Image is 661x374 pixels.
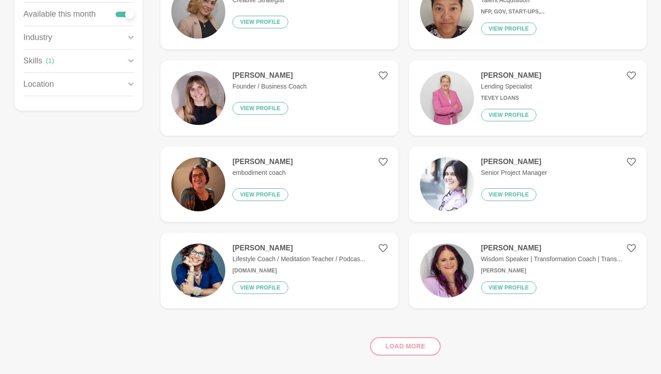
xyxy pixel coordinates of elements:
h4: [PERSON_NAME] [232,244,365,253]
button: View profile [232,16,288,28]
h4: [PERSON_NAME] [232,157,293,166]
img: 6cdf9e4a07ba1d4ff86fe29070785dd57e4211da-593x640.jpg [171,71,225,125]
h4: [PERSON_NAME] [481,157,547,166]
button: View profile [232,188,288,201]
img: 4808687ffcb55d3d74619dc9c4b59127b3d37bef-297x297.jpg [420,157,474,211]
h6: TEVEY Loans [481,95,541,102]
img: d6c84760e1df828e621ad60ac67f2bd9b7781912-1024x683.jpg [420,71,474,125]
p: Senior Project Manager [481,168,547,178]
p: Skills [23,55,42,67]
p: Available this month [23,8,96,20]
img: f7776d98eb503d4ba7f422fc37d5ba0f2243149c-3336x5008.jpg [171,244,225,298]
p: embodiment coach [232,168,293,178]
button: View profile [481,281,537,294]
a: [PERSON_NAME]Founder / Business CoachView profile [161,60,398,136]
button: View profile [481,22,537,35]
img: a4213b8a5233650e15f620b0517a6d390857257c-990x1240.jpg [420,244,474,298]
a: [PERSON_NAME]Lending SpecialistTEVEY LoansView profile [409,60,647,136]
a: [PERSON_NAME]Senior Project ManagerView profile [409,147,647,222]
h4: [PERSON_NAME] [481,244,622,253]
p: Location [23,78,54,90]
h6: [DOMAIN_NAME] [232,267,365,274]
h4: [PERSON_NAME] [232,71,307,80]
p: Industry [23,31,52,44]
a: [PERSON_NAME]Wisdom Speaker | Transformation Coach | Trans...[PERSON_NAME]View profile [409,233,647,308]
img: c2f6ab17c2342d0d93e9f7ea86953f4171f2debe-5504x5504.jpg [171,157,225,211]
a: [PERSON_NAME]embodiment coachView profile [161,147,398,222]
button: View profile [232,281,288,294]
p: Lifestyle Coach / Meditation Teacher / Podcas... [232,254,365,264]
button: View profile [481,188,537,201]
a: [PERSON_NAME]Lifestyle Coach / Meditation Teacher / Podcas...[DOMAIN_NAME]View profile [161,233,398,308]
button: View profile [232,102,288,115]
div: ( 1 ) [46,56,54,66]
p: Lending Specialist [481,82,541,91]
p: Founder / Business Coach [232,82,307,91]
h6: NFP, Gov, Start-Ups,... [481,9,545,15]
h4: [PERSON_NAME] [481,71,541,80]
button: View profile [481,109,537,121]
p: Wisdom Speaker | Transformation Coach | Trans... [481,254,622,264]
h6: [PERSON_NAME] [481,267,622,274]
